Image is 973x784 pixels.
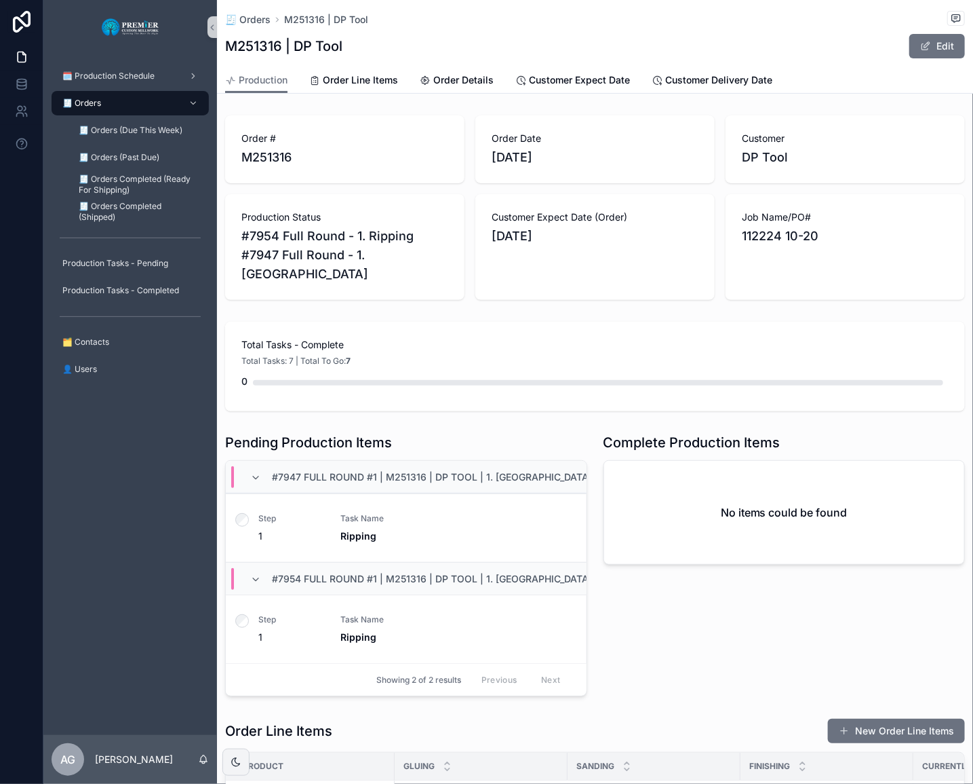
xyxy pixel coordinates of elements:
h1: Complete Production Items [603,433,780,452]
a: Production Tasks - Completed [52,278,209,303]
a: M251316 | DP Tool [284,13,368,26]
span: Showing 2 of 2 results [376,675,461,686]
span: [DATE] [492,227,698,246]
a: 🧾 Orders Completed (Ready For Shipping) [68,172,209,197]
a: Customer Delivery Date [652,68,772,95]
span: Customer Delivery Date [665,73,772,87]
span: 112224 10-20 [742,227,949,246]
span: Customer Expect Date (Order) [492,210,698,224]
span: #7954 Full Round #1 | M251316 | DP Tool | 1. [GEOGRAPHIC_DATA] [272,572,592,586]
span: AG [60,751,75,768]
span: 1 [258,529,324,543]
button: Edit [909,34,965,58]
span: Production [239,73,287,87]
span: DP Tool [742,148,949,167]
span: Production Status [241,210,448,224]
span: Product [243,761,283,772]
h1: M251316 | DP Tool [225,37,342,56]
span: [DATE] [492,148,698,167]
a: Customer Expect Date [515,68,630,95]
span: Task Name [340,614,570,625]
a: 🧾 Orders (Due This Week) [68,118,209,143]
span: Finishing [749,761,790,772]
span: Sanding [576,761,614,772]
button: New Order Line Items [828,719,965,743]
a: 🧾 Orders (Past Due) [68,145,209,170]
span: Order Date [492,132,698,145]
span: Total Tasks - Complete [241,338,949,352]
h2: No items could be found [721,504,848,521]
h1: Pending Production Items [225,433,392,452]
p: [PERSON_NAME] [95,753,173,766]
span: Production Tasks - Completed [62,285,179,296]
a: Order Line Items [309,68,398,95]
a: Production [225,68,287,94]
a: 🧾 Orders [52,91,209,115]
a: 🗓️ Production Schedule [52,64,209,88]
span: #7954 Full Round - 1. Ripping #7947 Full Round - 1. [GEOGRAPHIC_DATA] [241,227,448,284]
span: 👤 Users [62,364,97,375]
a: 🧾 Orders [225,13,271,26]
strong: Ripping [340,530,376,542]
h1: Order Line Items [225,722,332,741]
img: App logo [101,16,160,38]
span: 🧾 Orders Completed (Ready For Shipping) [79,174,195,195]
span: 1 [258,631,324,644]
span: 🧾 Orders Completed (Shipped) [79,201,195,223]
span: Step [258,513,324,524]
span: 🗓️ Production Schedule [62,71,155,81]
span: Job Name/PO# [742,210,949,224]
strong: 7 [346,356,351,366]
span: Total Tasks: 7 | Total To Go: [241,356,351,367]
span: Order Details [433,73,494,87]
span: 🗂️ Contacts [62,337,109,348]
a: 🧾 Orders Completed (Shipped) [68,200,209,224]
span: M251316 [241,148,448,167]
a: 👤 Users [52,357,209,381]
span: Order # [241,132,448,145]
strong: Ripping [340,631,376,643]
span: Gluing [403,761,435,772]
span: Production Tasks - Pending [62,258,168,269]
span: Customer [742,132,949,145]
span: 🧾 Orders (Past Due) [79,152,159,163]
div: 0 [241,368,247,395]
span: Customer Expect Date [529,73,630,87]
span: 🧾 Orders [62,98,101,109]
span: #7947 Full Round #1 | M251316 | DP Tool | 1. [GEOGRAPHIC_DATA] [272,470,592,484]
a: 🗂️ Contacts [52,330,209,354]
div: scrollable content [43,54,217,399]
span: Task Name [340,513,570,524]
span: 🧾 Orders (Due This Week) [79,125,182,136]
span: Order Line Items [323,73,398,87]
span: Step [258,614,324,625]
a: Production Tasks - Pending [52,251,209,276]
a: Order Details [420,68,494,95]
